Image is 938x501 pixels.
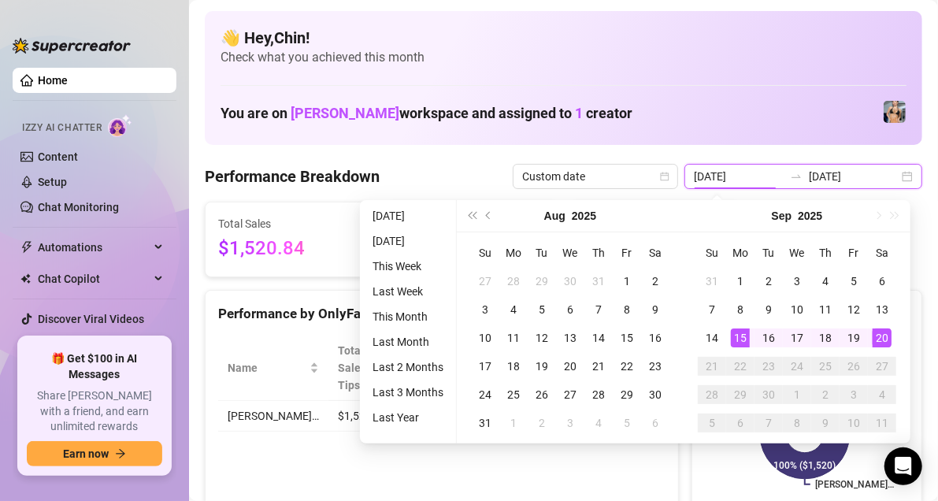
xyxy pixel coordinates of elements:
[556,352,584,380] td: 2025-08-20
[476,414,495,432] div: 31
[589,300,608,319] div: 7
[528,295,556,324] td: 2025-08-05
[811,352,840,380] td: 2025-09-25
[589,385,608,404] div: 28
[816,385,835,404] div: 2
[499,409,528,437] td: 2025-09-01
[868,352,896,380] td: 2025-09-27
[816,272,835,291] div: 4
[783,409,811,437] td: 2025-10-08
[471,352,499,380] td: 2025-08-17
[726,267,754,295] td: 2025-09-01
[788,272,806,291] div: 3
[873,272,892,291] div: 6
[783,324,811,352] td: 2025-09-17
[338,342,377,394] span: Total Sales & Tips
[532,272,551,291] div: 29
[868,380,896,409] td: 2025-10-04
[646,385,665,404] div: 30
[504,272,523,291] div: 28
[38,201,119,213] a: Chat Monitoring
[788,328,806,347] div: 17
[790,170,803,183] span: to
[868,324,896,352] td: 2025-09-20
[816,357,835,376] div: 25
[584,239,613,267] th: Th
[641,409,669,437] td: 2025-09-06
[366,408,450,427] li: Last Year
[840,324,868,352] td: 2025-09-19
[328,336,399,401] th: Total Sales & Tips
[698,267,726,295] td: 2025-08-31
[816,300,835,319] div: 11
[532,357,551,376] div: 19
[844,300,863,319] div: 12
[476,328,495,347] div: 10
[840,409,868,437] td: 2025-10-10
[20,273,31,284] img: Chat Copilot
[726,352,754,380] td: 2025-09-22
[731,328,750,347] div: 15
[783,239,811,267] th: We
[499,352,528,380] td: 2025-08-18
[528,352,556,380] td: 2025-08-19
[617,357,636,376] div: 22
[783,380,811,409] td: 2025-10-01
[783,295,811,324] td: 2025-09-10
[759,357,778,376] div: 23
[38,150,78,163] a: Content
[844,328,863,347] div: 19
[556,324,584,352] td: 2025-08-13
[873,328,892,347] div: 20
[589,357,608,376] div: 21
[115,448,126,459] span: arrow-right
[108,114,132,137] img: AI Chatter
[476,300,495,319] div: 3
[759,272,778,291] div: 2
[584,409,613,437] td: 2025-09-04
[556,239,584,267] th: We
[556,380,584,409] td: 2025-08-27
[788,414,806,432] div: 8
[759,414,778,432] div: 7
[754,267,783,295] td: 2025-09-02
[731,300,750,319] div: 8
[528,324,556,352] td: 2025-08-12
[504,385,523,404] div: 25
[840,267,868,295] td: 2025-09-05
[528,267,556,295] td: 2025-07-29
[703,300,721,319] div: 7
[703,414,721,432] div: 5
[840,295,868,324] td: 2025-09-12
[646,414,665,432] div: 6
[27,388,162,435] span: Share [PERSON_NAME] with a friend, and earn unlimited rewards
[617,272,636,291] div: 1
[221,27,906,49] h4: 👋 Hey, Chin !
[868,267,896,295] td: 2025-09-06
[617,300,636,319] div: 8
[726,295,754,324] td: 2025-09-08
[613,295,641,324] td: 2025-08-08
[366,257,450,276] li: This Week
[584,352,613,380] td: 2025-08-21
[589,414,608,432] div: 4
[641,352,669,380] td: 2025-08-23
[772,200,792,232] button: Choose a month
[463,200,480,232] button: Last year (Control + left)
[561,328,580,347] div: 13
[471,324,499,352] td: 2025-08-10
[561,357,580,376] div: 20
[20,241,33,254] span: thunderbolt
[366,307,450,326] li: This Month
[698,295,726,324] td: 2025-09-07
[844,414,863,432] div: 10
[873,385,892,404] div: 4
[759,328,778,347] div: 16
[790,170,803,183] span: swap-right
[788,385,806,404] div: 1
[218,303,665,325] div: Performance by OnlyFans Creator
[754,295,783,324] td: 2025-09-09
[726,409,754,437] td: 2025-10-06
[499,239,528,267] th: Mo
[698,239,726,267] th: Su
